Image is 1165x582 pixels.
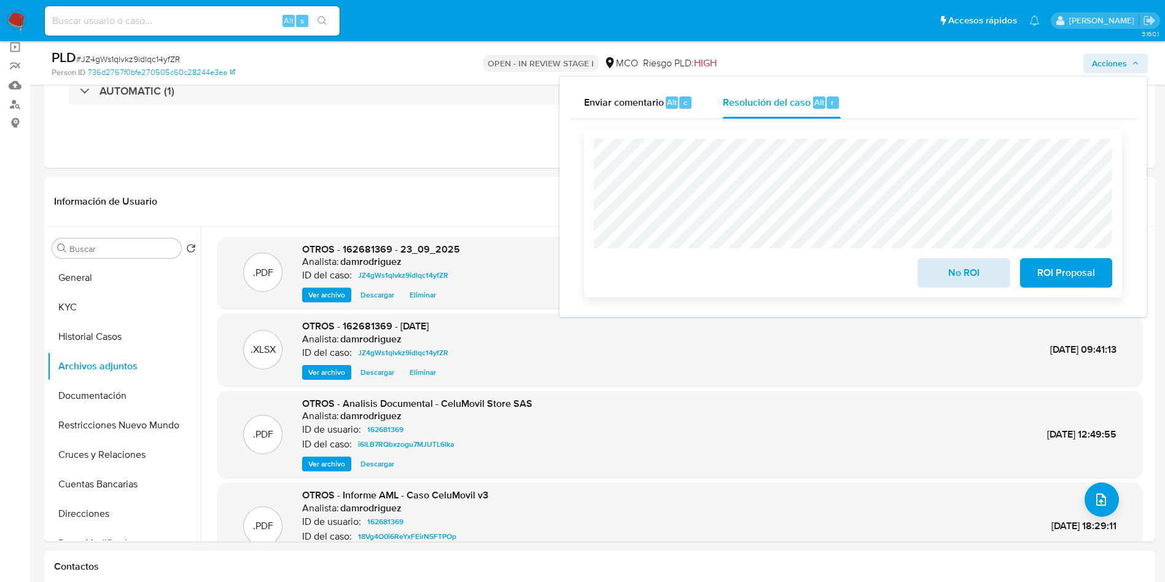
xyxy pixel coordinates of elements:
a: i6lLB7RQbxzogu7MJUTL6Ika [353,437,459,452]
a: 162681369 [362,422,408,437]
p: .PDF [253,428,273,441]
span: OTROS - Analisis Documental - CeluMovil Store SAS [302,396,532,411]
h1: Información de Usuario [54,195,157,208]
button: Documentación [47,381,201,411]
a: 162681369 [362,514,408,529]
span: 18Vg4O0i6ReYxFEirN5FTPOp [358,529,456,544]
p: Analista: [302,256,339,268]
p: ID de usuario: [302,423,361,436]
span: c [684,96,687,108]
span: HIGH [694,56,717,70]
p: ID del caso: [302,530,352,543]
span: Riesgo PLD: [643,57,717,70]
a: JZ4gWs1qlvkz9idlqc14yfZR [353,345,453,360]
span: Acciones [1092,53,1127,73]
button: Descargar [354,288,400,302]
span: Alt [814,96,824,108]
span: Ver archivo [308,366,345,379]
p: Analista: [302,333,339,345]
span: 162681369 [367,514,403,529]
h6: damrodriguez [340,502,402,514]
h6: damrodriguez [340,410,402,422]
h3: AUTOMATIC (1) [99,84,174,98]
button: Acciones [1083,53,1148,73]
span: JZ4gWs1qlvkz9idlqc14yfZR [358,268,448,283]
input: Buscar [69,243,176,254]
span: OTROS - 162681369 - [DATE] [302,319,429,333]
span: Resolución del caso [723,95,811,109]
p: Analista: [302,502,339,514]
span: r [831,96,834,108]
span: No ROI [933,259,994,286]
span: 3.160.1 [1142,29,1159,39]
button: upload-file [1085,482,1119,517]
div: MCO [604,57,638,70]
input: Buscar usuario o caso... [45,13,340,29]
button: Archivos adjuntos [47,352,201,381]
span: Accesos rápidos [948,14,1017,27]
button: Ver archivo [302,365,351,380]
span: Ver archivo [308,458,345,470]
span: Alt [667,96,677,108]
span: [DATE] 09:41:13 [1050,342,1116,356]
div: AUTOMATIC (1) [69,77,1131,105]
span: OTROS - 162681369 - 23_09_2025 [302,242,460,256]
button: Descargar [354,365,400,380]
b: Person ID [52,67,85,78]
span: [DATE] 12:49:55 [1047,427,1116,441]
button: Eliminar [403,365,442,380]
button: Direcciones [47,499,201,529]
b: PLD [52,47,76,67]
a: JZ4gWs1qlvkz9idlqc14yfZR [353,268,453,283]
button: Datos Modificados [47,529,201,558]
button: Eliminar [403,288,442,302]
button: Volver al orden por defecto [186,243,196,257]
span: JZ4gWs1qlvkz9idlqc14yfZR [358,345,448,360]
p: Analista: [302,410,339,422]
button: Cruces y Relaciones [47,440,201,470]
a: Notificaciones [1029,15,1040,26]
button: Cuentas Bancarias [47,470,201,499]
h1: Contactos [54,560,1145,573]
span: i6lLB7RQbxzogu7MJUTL6Ika [358,437,454,452]
span: 162681369 [367,422,403,437]
button: ROI Proposal [1020,258,1112,288]
a: 736d2767f0bfe270505c60c28244e3ea [88,67,235,78]
span: Alt [284,15,294,26]
button: Ver archivo [302,288,351,302]
span: OTROS - Informe AML - Caso CeluMovil v3 [302,488,488,502]
span: Eliminar [410,366,436,379]
span: Ver archivo [308,289,345,301]
button: Historial Casos [47,322,201,352]
span: Descargar [360,458,394,470]
button: Ver archivo [302,457,351,471]
p: OPEN - IN REVIEW STAGE I [483,55,599,72]
button: Restricciones Nuevo Mundo [47,411,201,440]
p: .XLSX [251,343,276,356]
span: [DATE] 18:29:11 [1051,519,1116,533]
span: # JZ4gWs1qlvkz9idlqc14yfZR [76,53,180,65]
button: Descargar [354,457,400,471]
span: Descargar [360,289,394,301]
span: Eliminar [410,289,436,301]
h6: damrodriguez [340,256,402,268]
span: s [300,15,304,26]
button: Buscar [57,243,67,253]
a: 18Vg4O0i6ReYxFEirN5FTPOp [353,529,461,544]
p: damian.rodriguez@mercadolibre.com [1069,15,1139,26]
a: Salir [1143,14,1156,27]
p: .PDF [253,519,273,533]
p: ID del caso: [302,269,352,281]
p: .PDF [253,266,273,280]
p: ID del caso: [302,438,352,450]
button: search-icon [310,12,335,29]
span: ROI Proposal [1036,259,1096,286]
button: General [47,263,201,293]
p: ID de usuario: [302,516,361,528]
button: No ROI [918,258,1010,288]
h6: damrodriguez [340,333,402,345]
span: Descargar [360,366,394,379]
p: ID del caso: [302,347,352,359]
span: Enviar comentario [584,95,664,109]
button: KYC [47,293,201,322]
